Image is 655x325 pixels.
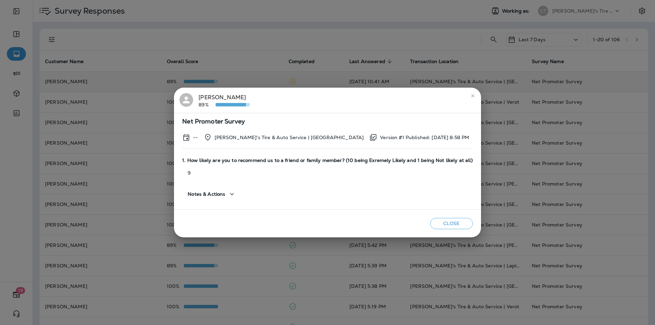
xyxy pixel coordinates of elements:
[199,102,216,107] p: 89%
[182,184,242,204] button: Notes & Actions
[188,191,225,197] span: Notes & Actions
[182,170,472,176] p: 9
[380,135,469,140] p: Version #1 Published: [DATE] 8:58 PM
[199,93,250,107] div: [PERSON_NAME]
[182,119,472,124] span: Net Promoter Survey
[182,158,472,163] span: 1. How likely are you to recommend us to a friend or family member? (10 being Exremely Likely and...
[467,90,478,101] button: close
[193,135,198,140] p: --
[215,135,364,140] p: [PERSON_NAME]'s Tire & Auto Service | [GEOGRAPHIC_DATA]
[430,218,473,229] button: Close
